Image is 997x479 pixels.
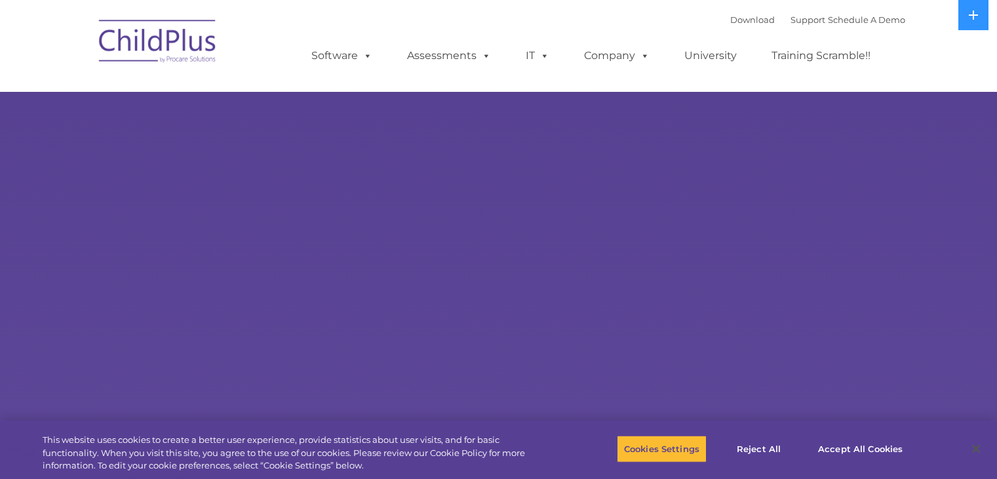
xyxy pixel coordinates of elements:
a: Schedule A Demo [828,14,905,25]
a: Software [298,43,385,69]
button: Cookies Settings [617,435,707,463]
a: University [671,43,750,69]
div: This website uses cookies to create a better user experience, provide statistics about user visit... [43,434,549,472]
a: Download [730,14,775,25]
a: Training Scramble!! [758,43,884,69]
a: Support [791,14,825,25]
a: Company [571,43,663,69]
font: | [730,14,905,25]
img: ChildPlus by Procare Solutions [92,10,224,76]
button: Accept All Cookies [811,435,910,463]
button: Close [962,434,990,463]
a: IT [513,43,562,69]
button: Reject All [718,435,800,463]
a: Assessments [394,43,504,69]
